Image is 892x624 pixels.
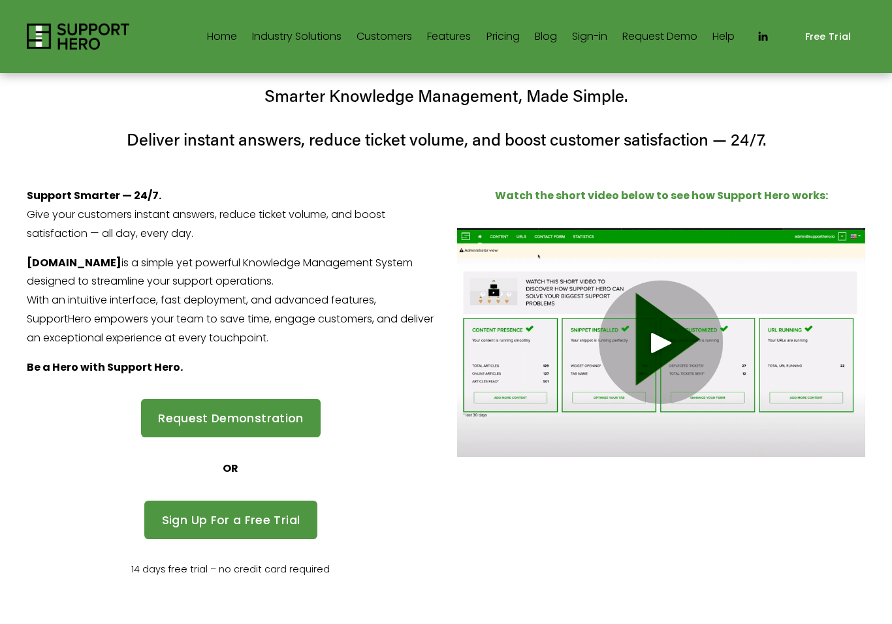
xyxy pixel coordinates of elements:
[495,188,828,203] strong: Watch the short video below to see how Support Hero works:
[646,327,677,358] div: Play
[27,360,183,375] strong: Be a Hero with Support Hero.
[27,128,865,151] h4: Deliver instant answers, reduce ticket volume, and boost customer satisfaction — 24/7.
[252,27,342,46] span: Industry Solutions
[207,26,237,47] a: Home
[791,22,865,52] a: Free Trial
[141,399,321,437] a: Request Demonstration
[223,461,238,476] strong: OR
[486,26,520,47] a: Pricing
[27,255,121,270] strong: [DOMAIN_NAME]
[27,188,161,203] strong: Support Smarter — 24/7.
[712,26,735,47] a: Help
[427,26,471,47] a: Features
[252,26,342,47] a: folder dropdown
[622,26,697,47] a: Request Demo
[27,561,435,578] p: 14 days free trial – no credit card required
[27,84,865,107] h4: Smarter Knowledge Management, Made Simple.
[144,501,317,539] a: Sign Up For a Free Trial
[572,26,607,47] a: Sign-in
[27,23,129,50] img: Support Hero
[27,187,435,243] p: Give your customers instant answers, reduce ticket volume, and boost satisfaction — all day, ever...
[27,254,435,348] p: is a simple yet powerful Knowledge Management System designed to streamline your support operatio...
[535,26,557,47] a: Blog
[756,30,769,43] a: LinkedIn
[357,26,412,47] a: Customers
